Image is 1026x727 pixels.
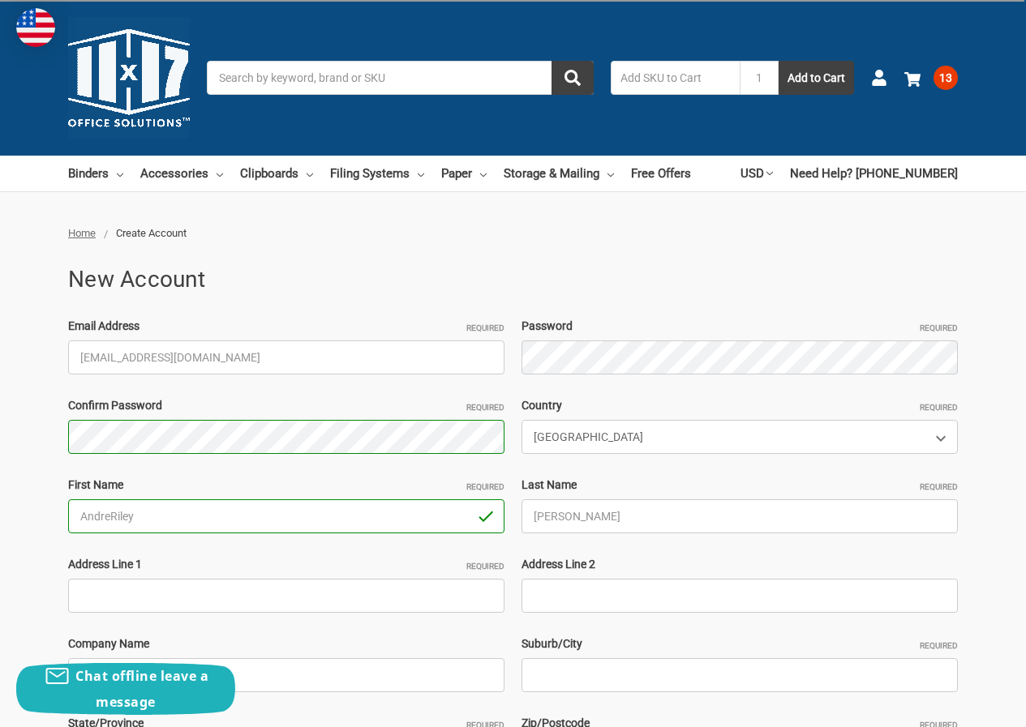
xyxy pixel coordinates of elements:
label: Company Name [68,635,504,652]
input: Search by keyword, brand or SKU [207,61,594,95]
label: Confirm Password [68,397,504,414]
a: Need Help? [PHONE_NUMBER] [790,156,958,191]
a: Storage & Mailing [504,156,614,191]
a: Filing Systems [330,156,424,191]
label: Password [522,318,958,335]
label: Address Line 2 [522,556,958,573]
button: Add to Cart [779,61,854,95]
small: Required [466,481,504,493]
small: Required [466,322,504,334]
small: Required [920,639,958,652]
small: Required [920,481,958,493]
label: Suburb/City [522,635,958,652]
a: USD [741,156,773,191]
a: Binders [68,156,123,191]
button: Chat offline leave a message [16,663,235,715]
img: 11x17.com [68,17,190,139]
a: Home [68,227,96,239]
span: 13 [934,66,958,90]
label: Email Address [68,318,504,335]
a: 13 [904,57,958,99]
img: duty and tax information for United States [16,8,55,47]
span: Chat offline leave a message [75,667,208,711]
a: Paper [441,156,487,191]
h1: New Account [68,263,958,297]
span: Create Account [116,227,187,239]
a: Free Offers [631,156,691,191]
a: Clipboards [240,156,313,191]
label: Last Name [522,477,958,494]
label: Country [522,397,958,414]
small: Required [920,401,958,413]
small: Required [920,322,958,334]
small: Required [466,560,504,572]
a: Accessories [140,156,223,191]
input: Add SKU to Cart [611,61,740,95]
small: Required [466,401,504,413]
label: First Name [68,477,504,494]
label: Address Line 1 [68,556,504,573]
